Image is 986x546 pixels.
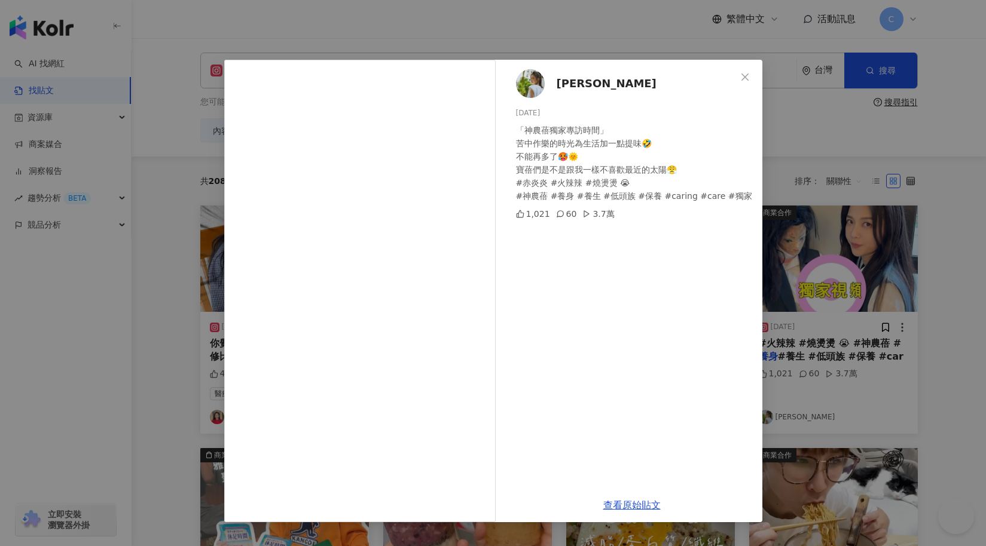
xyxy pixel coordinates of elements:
span: close [740,72,750,82]
span: [PERSON_NAME] [557,75,657,92]
div: [DATE] [516,108,753,119]
div: 60 [556,207,577,220]
button: Close [733,65,757,89]
div: 「神農蓓獨家專訪時間」 苦中作樂的時光為生活加一點提味🤣 不能再多了🥵🌞 寶蓓們是不是跟我一樣不喜歡最近的太陽😤 #赤炎炎 #火辣辣 #燒燙燙 😭 #神農蓓 #養身 #養生 #低頭族 #保養 #... [516,124,753,203]
a: KOL Avatar[PERSON_NAME] [516,69,736,98]
a: 查看原始貼文 [603,499,661,511]
img: KOL Avatar [516,69,545,98]
div: 3.7萬 [582,207,614,220]
div: 1,021 [516,207,550,220]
